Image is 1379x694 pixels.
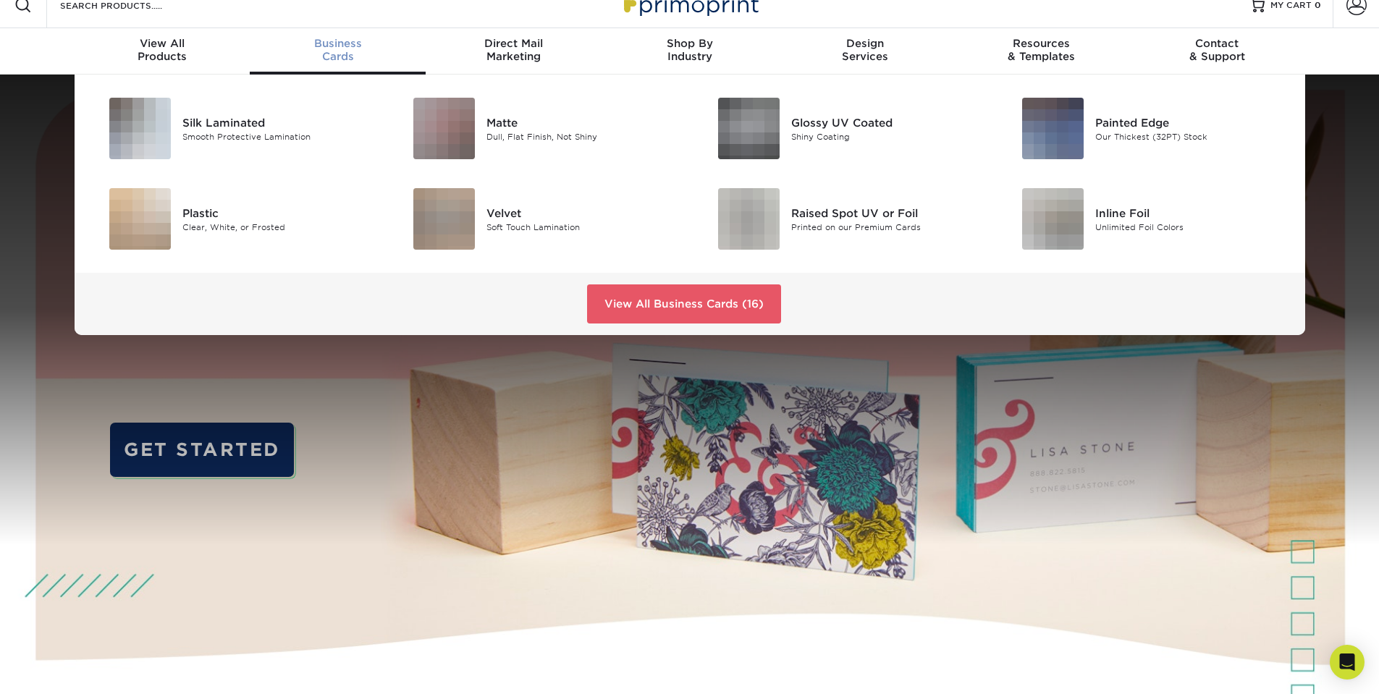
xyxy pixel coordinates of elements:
div: Industry [602,37,777,63]
a: Inline Foil Business Cards Inline Foil Unlimited Foil Colors [1005,182,1288,255]
div: Our Thickest (32PT) Stock [1095,130,1287,143]
div: Dull, Flat Finish, Not Shiny [486,130,678,143]
a: View All Business Cards (16) [587,284,781,323]
div: Cards [250,37,426,63]
a: Raised Spot UV or Foil Business Cards Raised Spot UV or Foil Printed on our Premium Cards [701,182,984,255]
div: Smooth Protective Lamination [182,130,374,143]
a: Plastic Business Cards Plastic Clear, White, or Frosted [92,182,375,255]
div: Unlimited Foil Colors [1095,221,1287,233]
a: Glossy UV Coated Business Cards Glossy UV Coated Shiny Coating [701,92,984,165]
a: Contact& Support [1129,28,1305,75]
div: Open Intercom Messenger [1330,645,1365,680]
a: Resources& Templates [953,28,1129,75]
div: Services [777,37,953,63]
div: Printed on our Premium Cards [791,221,983,233]
img: Silk Laminated Business Cards [109,98,171,159]
a: Shop ByIndustry [602,28,777,75]
img: Painted Edge Business Cards [1022,98,1084,159]
div: Velvet [486,205,678,221]
div: Matte [486,114,678,130]
img: Plastic Business Cards [109,188,171,250]
div: Shiny Coating [791,130,983,143]
span: Design [777,37,953,50]
span: Business [250,37,426,50]
span: Shop By [602,37,777,50]
a: Painted Edge Business Cards Painted Edge Our Thickest (32PT) Stock [1005,92,1288,165]
a: BusinessCards [250,28,426,75]
div: Raised Spot UV or Foil [791,205,983,221]
div: & Templates [953,37,1129,63]
div: & Support [1129,37,1305,63]
a: Velvet Business Cards Velvet Soft Touch Lamination [396,182,679,255]
div: Clear, White, or Frosted [182,221,374,233]
iframe: Google Customer Reviews [4,650,123,689]
img: Matte Business Cards [413,98,475,159]
span: View All [75,37,250,50]
span: Direct Mail [426,37,602,50]
a: View AllProducts [75,28,250,75]
div: Inline Foil [1095,205,1287,221]
a: Silk Laminated Business Cards Silk Laminated Smooth Protective Lamination [92,92,375,165]
img: Glossy UV Coated Business Cards [718,98,780,159]
img: Inline Foil Business Cards [1022,188,1084,250]
span: Contact [1129,37,1305,50]
div: Painted Edge [1095,114,1287,130]
img: Raised Spot UV or Foil Business Cards [718,188,780,250]
div: Plastic [182,205,374,221]
div: Glossy UV Coated [791,114,983,130]
div: Silk Laminated [182,114,374,130]
a: DesignServices [777,28,953,75]
img: Velvet Business Cards [413,188,475,250]
div: Soft Touch Lamination [486,221,678,233]
div: Products [75,37,250,63]
div: Marketing [426,37,602,63]
a: Matte Business Cards Matte Dull, Flat Finish, Not Shiny [396,92,679,165]
span: Resources [953,37,1129,50]
a: Direct MailMarketing [426,28,602,75]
